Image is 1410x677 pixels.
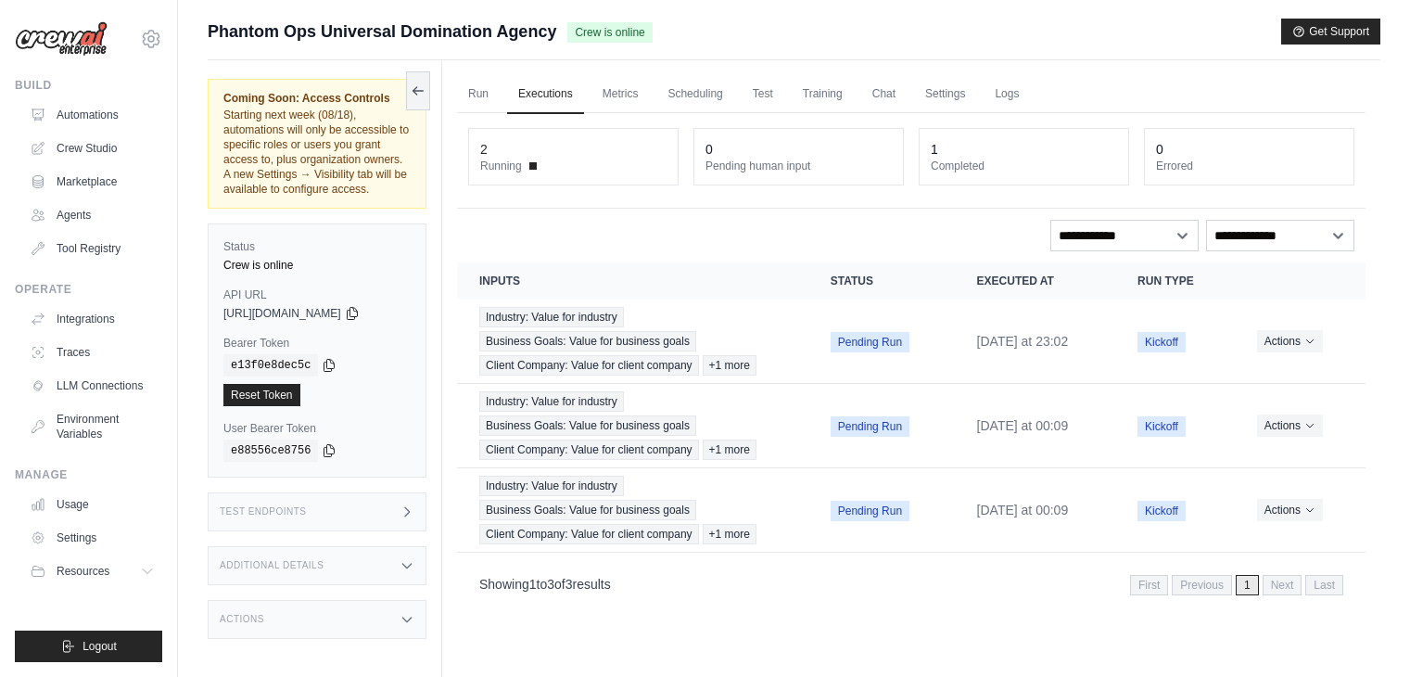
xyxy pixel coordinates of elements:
[15,467,162,482] div: Manage
[479,575,611,594] p: Showing to of results
[479,476,624,496] span: Industry: Value for industry
[1137,332,1186,352] span: Kickoff
[223,287,411,302] label: API URL
[1115,262,1235,300] th: Run Type
[223,109,409,196] span: Starting next week (08/18), automations will only be accessible to specific roles or users you gr...
[22,371,162,401] a: LLM Connections
[479,524,699,544] span: Client Company: Value for client company
[480,140,488,159] div: 2
[479,331,696,351] span: Business Goals: Value for business goals
[479,440,699,460] span: Client Company: Value for client company
[83,639,117,654] span: Logout
[22,490,162,519] a: Usage
[1236,575,1259,595] span: 1
[223,306,341,321] span: [URL][DOMAIN_NAME]
[567,22,652,43] span: Crew is online
[1137,416,1186,437] span: Kickoff
[984,75,1030,114] a: Logs
[1172,575,1232,595] span: Previous
[977,503,1069,517] time: August 16, 2025 at 00:09 IST
[22,200,162,230] a: Agents
[703,355,756,376] span: +1 more
[1130,575,1343,595] nav: Pagination
[831,332,909,352] span: Pending Run
[457,75,500,114] a: Run
[22,167,162,197] a: Marketplace
[914,75,976,114] a: Settings
[15,282,162,297] div: Operate
[479,391,786,460] a: View execution details for Industry
[931,159,1117,173] dt: Completed
[861,75,907,114] a: Chat
[1257,499,1323,521] button: Actions for execution
[479,391,624,412] span: Industry: Value for industry
[1137,501,1186,521] span: Kickoff
[22,134,162,163] a: Crew Studio
[547,577,554,592] span: 3
[703,440,756,460] span: +1 more
[591,75,650,114] a: Metrics
[977,418,1069,433] time: August 16, 2025 at 00:09 IST
[705,159,892,173] dt: Pending human input
[223,354,318,377] code: e13f0e8dec5c
[223,421,411,436] label: User Bearer Token
[223,258,411,273] div: Crew is online
[977,334,1069,349] time: August 17, 2025 at 23:02 IST
[479,307,786,376] a: View execution details for Industry
[1156,159,1342,173] dt: Errored
[479,355,699,376] span: Client Company: Value for client company
[22,304,162,334] a: Integrations
[742,75,784,114] a: Test
[223,239,411,254] label: Status
[808,262,955,300] th: Status
[208,19,556,45] span: Phantom Ops Universal Domination Agency
[15,21,108,57] img: Logo
[457,262,808,300] th: Inputs
[1281,19,1380,45] button: Get Support
[223,440,318,462] code: e88556ce8756
[223,91,411,106] span: Coming Soon: Access Controls
[223,336,411,351] label: Bearer Token
[565,577,573,592] span: 3
[831,416,909,437] span: Pending Run
[22,100,162,130] a: Automations
[1263,575,1302,595] span: Next
[1257,330,1323,352] button: Actions for execution
[220,506,307,517] h3: Test Endpoints
[457,262,1366,607] section: Crew executions table
[457,560,1366,607] nav: Pagination
[507,75,584,114] a: Executions
[955,262,1115,300] th: Executed at
[705,140,713,159] div: 0
[1257,415,1323,437] button: Actions for execution
[22,556,162,586] button: Resources
[1156,140,1163,159] div: 0
[57,564,109,579] span: Resources
[703,524,756,544] span: +1 more
[15,631,162,662] button: Logout
[792,75,854,114] a: Training
[529,577,537,592] span: 1
[220,560,324,571] h3: Additional Details
[15,78,162,93] div: Build
[1130,575,1168,595] span: First
[22,234,162,263] a: Tool Registry
[22,404,162,449] a: Environment Variables
[831,501,909,521] span: Pending Run
[1305,575,1343,595] span: Last
[480,159,522,173] span: Running
[479,500,696,520] span: Business Goals: Value for business goals
[479,415,696,436] span: Business Goals: Value for business goals
[479,307,624,327] span: Industry: Value for industry
[656,75,733,114] a: Scheduling
[479,476,786,544] a: View execution details for Industry
[22,338,162,367] a: Traces
[223,384,300,406] a: Reset Token
[931,140,938,159] div: 1
[22,523,162,553] a: Settings
[220,614,264,625] h3: Actions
